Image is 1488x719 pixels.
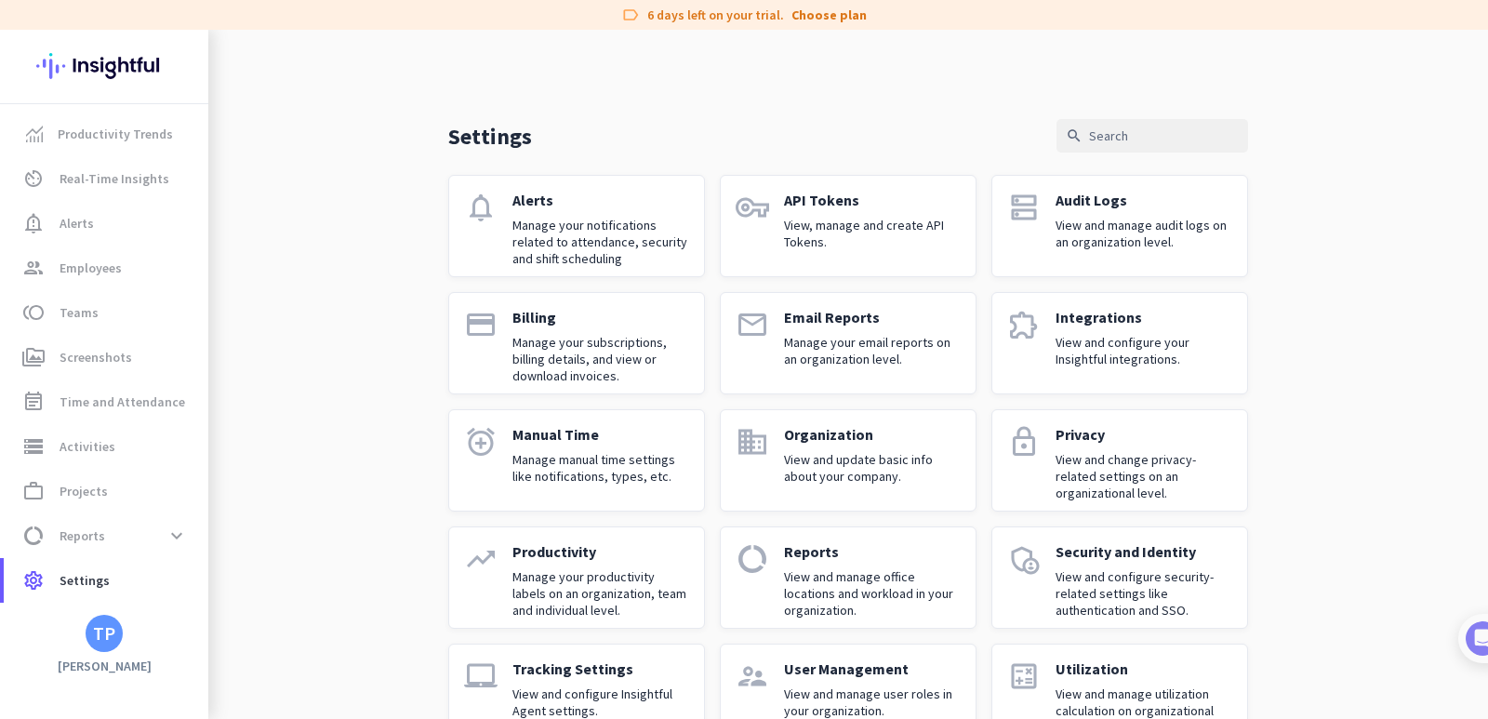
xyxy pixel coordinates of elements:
a: menu-itemProductivity Trends [4,112,208,156]
i: group [22,257,45,279]
a: notification_importantAlerts [4,201,208,246]
span: Screenshots [60,346,132,368]
i: settings [22,569,45,592]
i: toll [22,301,45,324]
i: perm_media [22,346,45,368]
i: data_usage [22,525,45,547]
i: event_note [22,391,45,413]
i: supervisor_account [736,659,769,693]
i: calculate [1007,659,1041,693]
div: TP [93,624,115,643]
i: lock [1007,425,1041,459]
p: Organization [784,425,961,444]
i: payment [464,308,498,341]
a: extensionIntegrationsView and configure your Insightful integrations. [991,292,1248,394]
span: Projects [60,480,108,502]
span: Productivity Trends [58,123,173,145]
a: trending_upProductivityManage your productivity labels on an organization, team and individual le... [448,526,705,629]
a: tollTeams [4,290,208,335]
i: work_outline [22,480,45,502]
button: expand_more [160,519,193,553]
a: storageActivities [4,424,208,469]
i: av_timer [22,167,45,190]
a: work_outlineProjects [4,469,208,513]
p: View and configure your Insightful integrations. [1056,334,1232,367]
i: alarm_add [464,425,498,459]
i: email [736,308,769,341]
i: label [621,6,640,24]
p: Alerts [512,191,689,209]
p: Settings [448,122,532,151]
input: Search [1056,119,1248,153]
p: Security and Identity [1056,542,1232,561]
p: Tracking Settings [512,659,689,678]
i: notification_important [22,212,45,234]
p: Privacy [1056,425,1232,444]
p: Productivity [512,542,689,561]
i: admin_panel_settings [1007,542,1041,576]
a: av_timerReal-Time Insights [4,156,208,201]
i: vpn_key [736,191,769,224]
img: Insightful logo [36,30,172,102]
p: Utilization [1056,659,1232,678]
span: Time and Attendance [60,391,185,413]
p: Manage your email reports on an organization level. [784,334,961,367]
p: View and manage audit logs on an organization level. [1056,217,1232,250]
a: vpn_keyAPI TokensView, manage and create API Tokens. [720,175,976,277]
a: admin_panel_settingsSecurity and IdentityView and configure security-related settings like authen... [991,526,1248,629]
p: Audit Logs [1056,191,1232,209]
i: notifications [464,191,498,224]
a: notificationsAlertsManage your notifications related to attendance, security and shift scheduling [448,175,705,277]
a: settingsSettings [4,558,208,603]
a: dnsAudit LogsView and manage audit logs on an organization level. [991,175,1248,277]
p: View and manage office locations and workload in your organization. [784,568,961,619]
p: View and change privacy-related settings on an organizational level. [1056,451,1232,501]
a: domainOrganizationView and update basic info about your company. [720,409,976,512]
a: groupEmployees [4,246,208,290]
i: storage [22,435,45,458]
span: Employees [60,257,122,279]
p: Manual Time [512,425,689,444]
i: extension [1007,308,1041,341]
a: event_noteTime and Attendance [4,379,208,424]
p: API Tokens [784,191,961,209]
p: Email Reports [784,308,961,326]
i: domain [736,425,769,459]
p: Integrations [1056,308,1232,326]
a: paymentBillingManage your subscriptions, billing details, and view or download invoices. [448,292,705,394]
a: data_usageReportsView and manage office locations and workload in your organization. [720,526,976,629]
a: lockPrivacyView and change privacy-related settings on an organizational level. [991,409,1248,512]
span: Settings [60,569,110,592]
i: data_usage [736,542,769,576]
p: Manage manual time settings like notifications, types, etc. [512,451,689,485]
i: trending_up [464,542,498,576]
span: Reports [60,525,105,547]
i: search [1066,127,1083,144]
a: alarm_addManual TimeManage manual time settings like notifications, types, etc. [448,409,705,512]
i: dns [1007,191,1041,224]
span: Activities [60,435,115,458]
p: View and update basic info about your company. [784,451,961,485]
p: Billing [512,308,689,326]
p: Manage your subscriptions, billing details, and view or download invoices. [512,334,689,384]
img: menu-item [26,126,43,142]
a: data_usageReportsexpand_more [4,513,208,558]
p: Manage your productivity labels on an organization, team and individual level. [512,568,689,619]
p: View and manage user roles in your organization. [784,686,961,719]
p: View, manage and create API Tokens. [784,217,961,250]
span: Teams [60,301,99,324]
p: View and configure Insightful Agent settings. [512,686,689,719]
p: View and configure security-related settings like authentication and SSO. [1056,568,1232,619]
i: laptop_mac [464,659,498,693]
p: Manage your notifications related to attendance, security and shift scheduling [512,217,689,267]
p: User Management [784,659,961,678]
p: Reports [784,542,961,561]
a: emailEmail ReportsManage your email reports on an organization level. [720,292,976,394]
span: Alerts [60,212,94,234]
a: Choose plan [791,6,867,24]
span: Real-Time Insights [60,167,169,190]
a: perm_mediaScreenshots [4,335,208,379]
